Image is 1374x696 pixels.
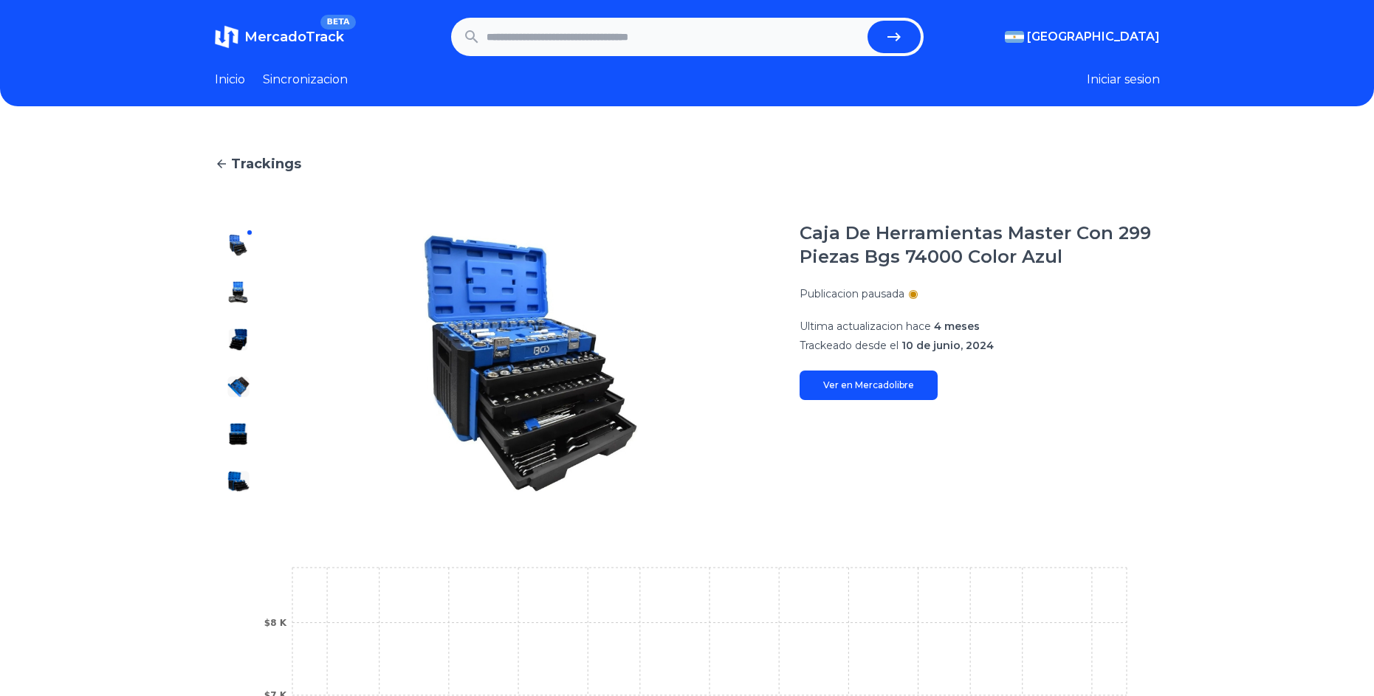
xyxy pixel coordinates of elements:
a: Trackings [215,154,1160,174]
tspan: $8 K [264,618,286,628]
img: Caja De Herramientas Master Con 299 Piezas Bgs 74000 Color Azul [227,469,250,493]
button: [GEOGRAPHIC_DATA] [1005,28,1160,46]
span: MercadoTrack [244,29,344,45]
img: Caja De Herramientas Master Con 299 Piezas Bgs 74000 Color Azul [227,280,250,304]
span: Ultima actualizacion hace [800,320,931,333]
img: Argentina [1005,31,1024,43]
a: Inicio [215,71,245,89]
h1: Caja De Herramientas Master Con 299 Piezas Bgs 74000 Color Azul [800,221,1160,269]
img: Caja De Herramientas Master Con 299 Piezas Bgs 74000 Color Azul [227,422,250,446]
img: Caja De Herramientas Master Con 299 Piezas Bgs 74000 Color Azul [227,375,250,399]
span: 10 de junio, 2024 [901,339,994,352]
img: Caja De Herramientas Master Con 299 Piezas Bgs 74000 Color Azul [227,233,250,257]
span: Trackeado desde el [800,339,899,352]
img: MercadoTrack [215,25,238,49]
span: [GEOGRAPHIC_DATA] [1027,28,1160,46]
button: Iniciar sesion [1087,71,1160,89]
p: Publicacion pausada [800,286,904,301]
span: 4 meses [934,320,980,333]
a: Sincronizacion [263,71,348,89]
a: MercadoTrackBETA [215,25,344,49]
img: Caja De Herramientas Master Con 299 Piezas Bgs 74000 Color Azul [227,328,250,351]
img: Caja De Herramientas Master Con 299 Piezas Bgs 74000 Color Azul [292,221,770,505]
span: BETA [320,15,355,30]
span: Trackings [231,154,301,174]
a: Ver en Mercadolibre [800,371,938,400]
